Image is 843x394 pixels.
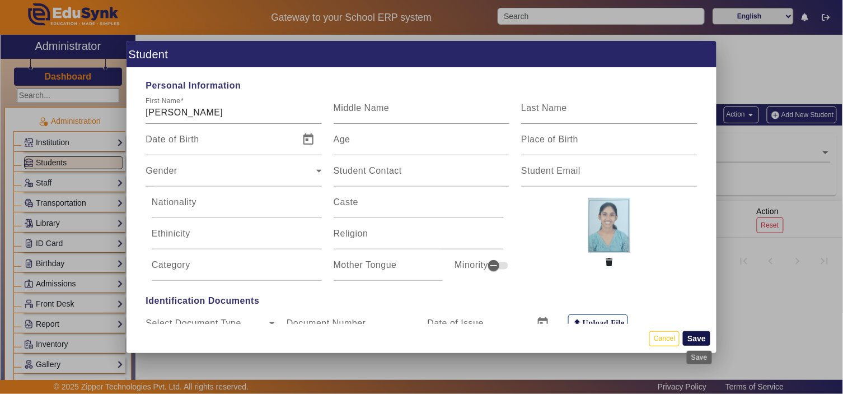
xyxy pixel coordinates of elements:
[334,135,350,144] mat-label: Age
[146,321,269,335] span: Select Document Type
[334,260,397,270] mat-label: Mother Tongue
[588,198,630,253] img: a8eb566f-976f-485a-9933-33c2c2792240
[152,200,322,214] input: Nationality
[683,331,710,346] button: Save
[146,135,199,144] mat-label: Date of Birth
[334,200,504,214] input: Caste
[146,166,177,175] mat-label: Gender
[146,169,316,182] span: Gender
[334,229,368,238] mat-label: Religion
[521,169,697,182] input: Student Email
[334,197,358,207] mat-label: Caste
[334,106,509,119] input: Middle Name
[152,263,322,276] input: Category
[287,318,366,328] mat-label: Document Number
[334,137,509,151] input: Age
[455,258,488,272] mat-label: Minority
[334,166,402,175] mat-label: Student Contact
[649,331,680,346] button: Cancel
[146,98,180,105] mat-label: First Name
[334,169,509,182] input: Student Contact
[334,103,390,113] mat-label: Middle Name
[146,137,292,151] input: Date of Birth
[295,126,322,153] button: Open calendar
[152,260,190,270] mat-label: Category
[140,294,703,308] span: Identification Documents
[687,351,712,364] div: Save
[428,318,484,328] mat-label: Date of Issue
[127,41,716,67] h1: Student
[521,137,697,151] input: Place of Birth
[152,231,322,245] input: Ethinicity
[334,231,504,245] input: Religion
[568,314,628,332] label: Upload File
[521,135,578,144] mat-label: Place of Birth
[572,318,583,329] mat-icon: file_upload
[521,166,580,175] mat-label: Student Email
[152,229,190,238] mat-label: Ethinicity
[521,106,697,119] input: Last Name
[530,310,556,337] button: Open calendar
[152,197,196,207] mat-label: Nationality
[521,103,567,113] mat-label: Last Name
[146,106,321,119] input: First Name*
[140,79,703,92] span: Personal Information
[146,318,241,328] mat-label: Select Document Type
